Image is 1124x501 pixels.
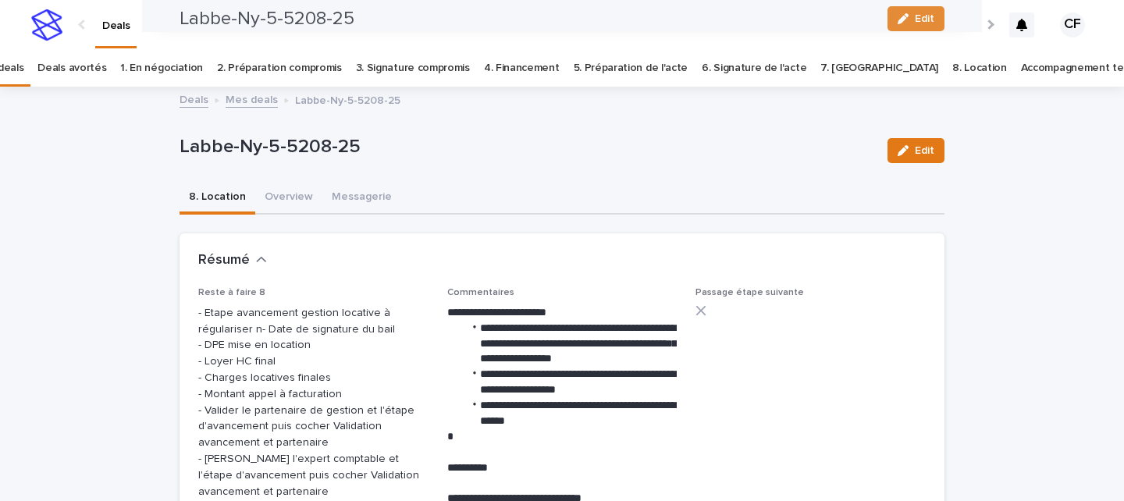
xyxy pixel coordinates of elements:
a: 6. Signature de l'acte [702,50,806,87]
p: - Etape avancement gestion locative à régulariser n- Date de signature du bail - DPE mise en loca... [198,305,429,500]
p: Labbe-Ny-5-5208-25 [180,136,875,158]
a: Mes deals [226,90,278,108]
a: Deals avortés [37,50,106,87]
a: 3. Signature compromis [356,50,470,87]
a: Deals [180,90,208,108]
a: 1. En négociation [120,50,203,87]
button: Overview [255,182,322,215]
button: Messagerie [322,182,401,215]
button: Edit [887,138,944,163]
p: Labbe-Ny-5-5208-25 [295,91,400,108]
span: Passage étape suivante [695,288,804,297]
img: stacker-logo-s-only.png [31,9,62,41]
span: Commentaires [447,288,514,297]
button: Résumé [198,252,267,269]
a: 4. Financement [484,50,560,87]
span: Reste à faire 8 [198,288,265,297]
h2: Résumé [198,252,250,269]
a: 8. Location [952,50,1007,87]
a: 7. [GEOGRAPHIC_DATA] [820,50,938,87]
a: 2. Préparation compromis [217,50,342,87]
a: 5. Préparation de l'acte [574,50,688,87]
div: CF [1060,12,1085,37]
span: Edit [915,145,934,156]
button: 8. Location [180,182,255,215]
